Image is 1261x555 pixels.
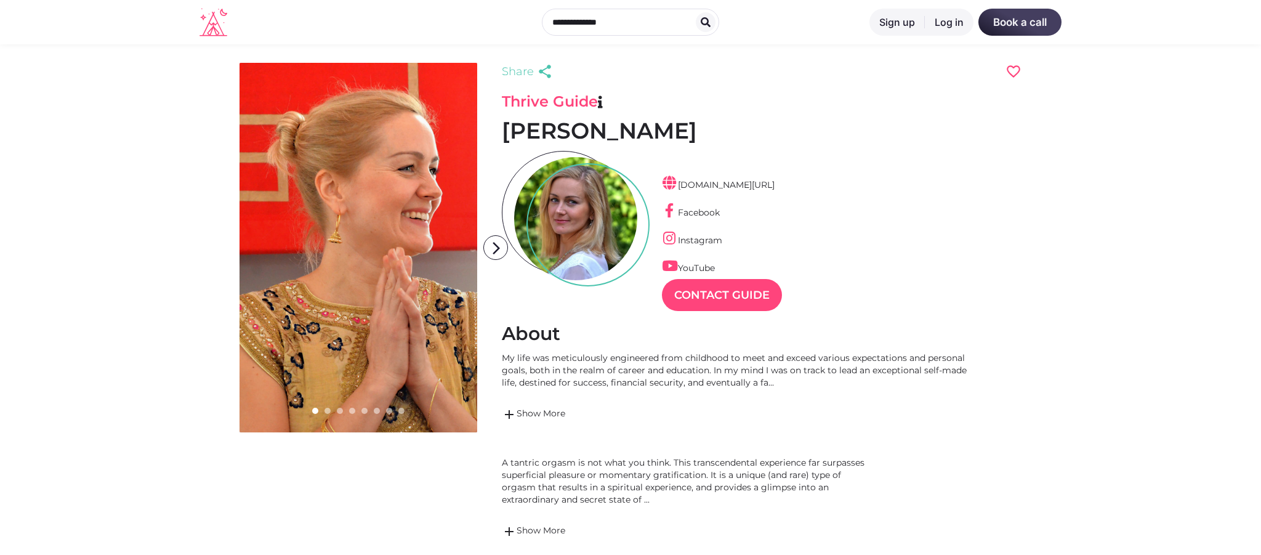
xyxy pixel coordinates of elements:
[502,63,534,80] span: Share
[502,322,1021,346] h2: About
[502,524,517,539] span: add
[502,352,982,389] div: My life was meticulously engineered from childhood to meet and exceed various expectations and pe...
[662,179,775,190] a: [DOMAIN_NAME][URL]
[502,92,1021,111] h3: Thrive Guide
[978,9,1062,36] a: Book a call
[502,117,1021,145] h1: [PERSON_NAME]
[869,9,925,36] a: Sign up
[502,456,871,506] div: A tantric orgasm is not what you think. This transcendental experience far surpasses superficial ...
[925,9,973,36] a: Log in
[484,236,509,261] i: arrow_forward_ios
[662,207,720,218] a: Facebook
[502,524,871,539] a: addShow More
[662,262,715,273] a: YouTube
[502,407,982,422] a: addShow More
[502,63,556,80] a: Share
[662,235,722,246] a: Instagram
[502,407,517,422] span: add
[662,279,782,311] a: Contact Guide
